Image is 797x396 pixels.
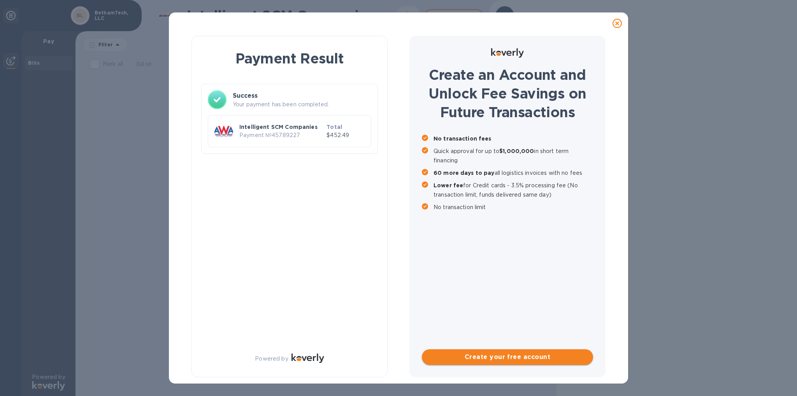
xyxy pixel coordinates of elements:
h1: Create an Account and Unlock Fee Savings on Future Transactions [422,65,593,121]
h3: Success [233,91,371,100]
b: No transaction fees [434,136,492,142]
b: 60 more days to pay [434,170,495,176]
p: $452.49 [327,131,365,139]
p: all logistics invoices with no fees [434,168,593,178]
b: $1,000,000 [499,148,534,154]
button: Create your free account [422,349,593,365]
p: Powered by [255,355,288,363]
h1: Payment Result [204,49,375,68]
img: Logo [491,48,524,58]
p: Intelligent SCM Companies [239,123,323,131]
p: Quick approval for up to in short term financing [434,146,593,165]
b: Total [327,124,342,130]
img: Logo [291,354,324,363]
p: for Credit cards - 3.5% processing fee (No transaction limit, funds delivered same day) [434,181,593,199]
b: Lower fee [434,182,463,188]
span: Create your free account [428,352,587,362]
p: Your payment has been completed. [233,100,371,109]
p: No transaction limit [434,202,593,212]
p: Payment № 45789227 [239,131,323,139]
